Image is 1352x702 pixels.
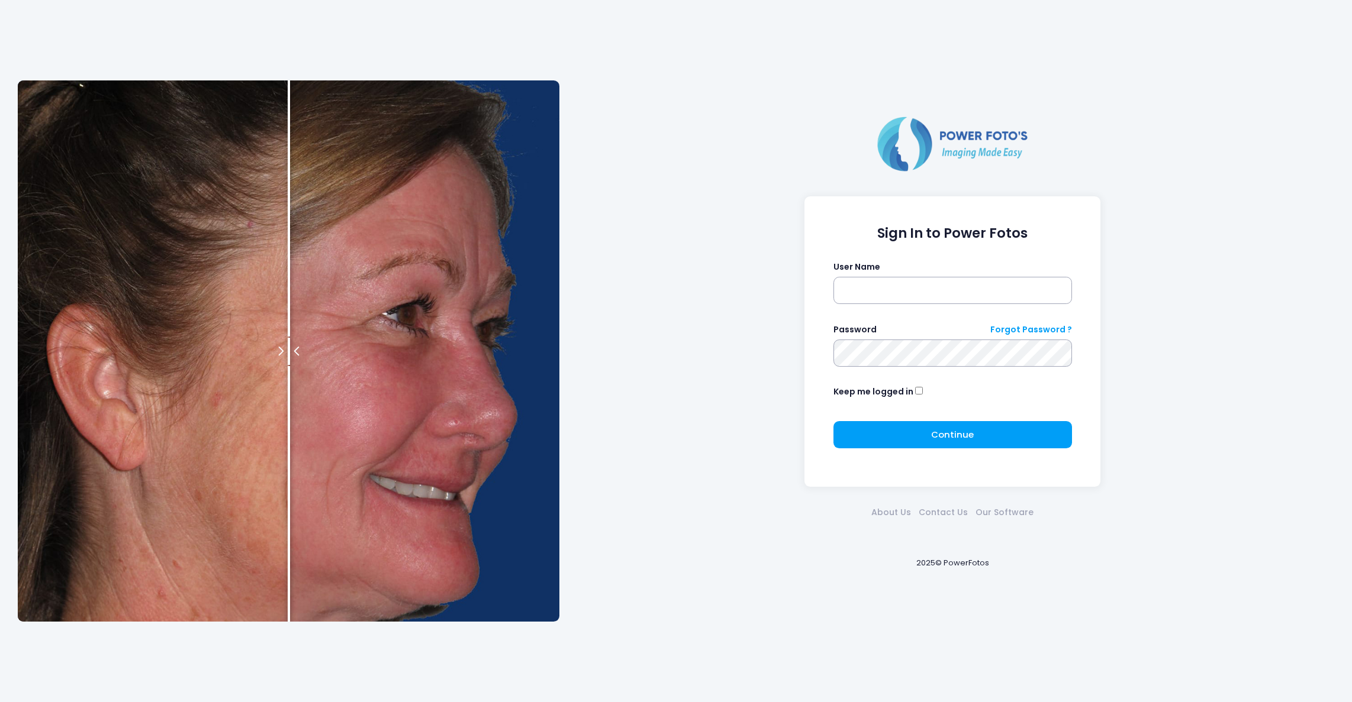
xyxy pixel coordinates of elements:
[972,506,1038,519] a: Our Software
[833,323,877,336] label: Password
[833,261,880,273] label: User Name
[833,421,1072,448] button: Continue
[915,506,972,519] a: Contact Us
[833,386,913,398] label: Keep me logged in
[868,506,915,519] a: About Us
[931,428,974,441] span: Continue
[990,323,1072,336] a: Forgot Password ?
[571,538,1334,588] div: 2025© PowerFotos
[833,225,1072,241] h1: Sign In to Power Fotos
[873,114,1032,173] img: Logo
